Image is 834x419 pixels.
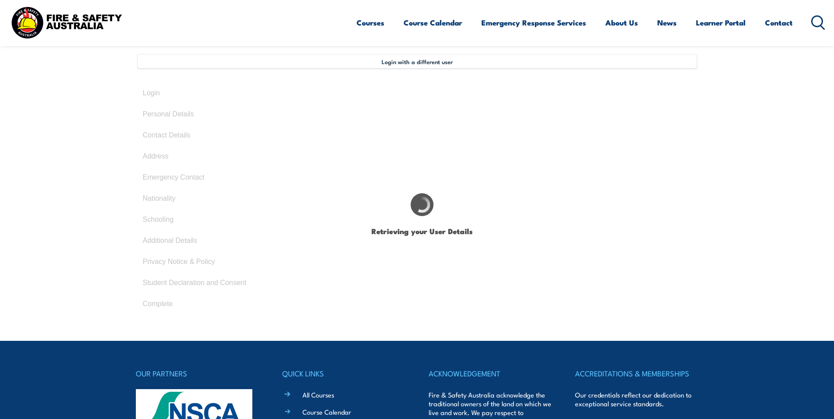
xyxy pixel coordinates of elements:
[302,390,334,399] a: All Courses
[282,367,405,379] h4: QUICK LINKS
[429,367,552,379] h4: ACKNOWLEDGEMENT
[605,11,638,34] a: About Us
[575,390,698,408] p: Our credentials reflect our dedication to exceptional service standards.
[696,11,746,34] a: Learner Portal
[404,11,462,34] a: Course Calendar
[765,11,793,34] a: Contact
[657,11,677,34] a: News
[302,407,351,416] a: Course Calendar
[136,367,259,379] h4: OUR PARTNERS
[357,11,384,34] a: Courses
[382,58,453,65] span: Login with a different user
[481,11,586,34] a: Emergency Response Services
[575,367,698,379] h4: ACCREDITATIONS & MEMBERSHIPS
[343,221,501,242] h1: Retrieving your User Details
